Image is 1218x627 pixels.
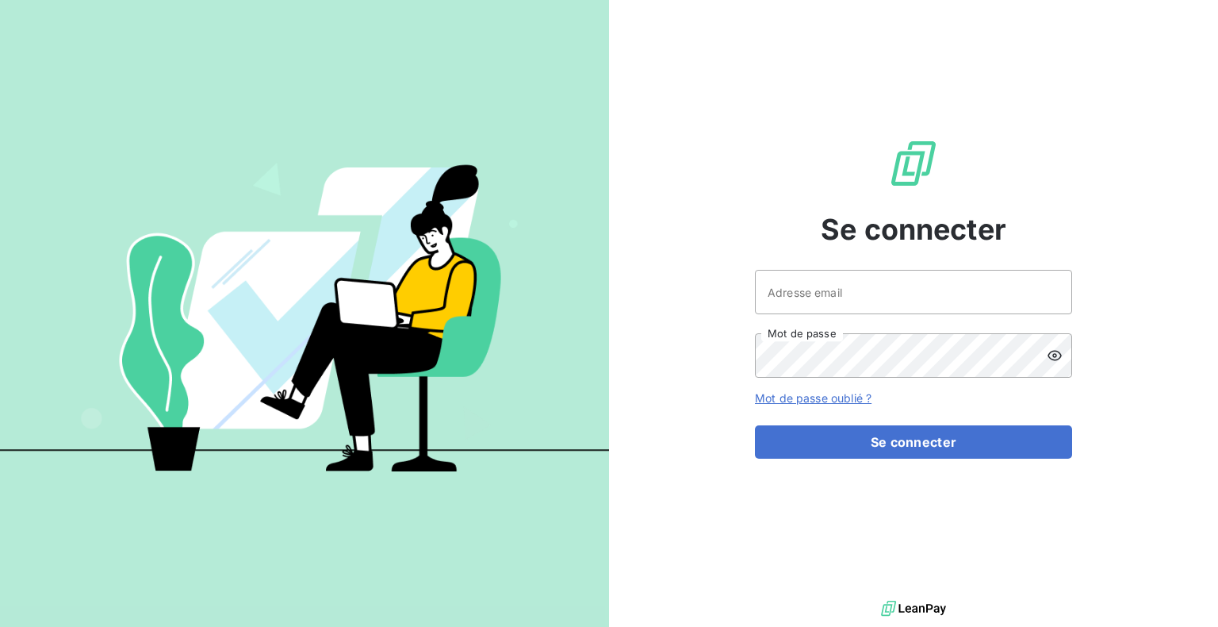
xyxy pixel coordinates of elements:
[821,208,1006,251] span: Se connecter
[881,597,946,621] img: logo
[755,391,871,405] a: Mot de passe oublié ?
[755,425,1072,459] button: Se connecter
[755,270,1072,314] input: placeholder
[888,138,939,189] img: Logo LeanPay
